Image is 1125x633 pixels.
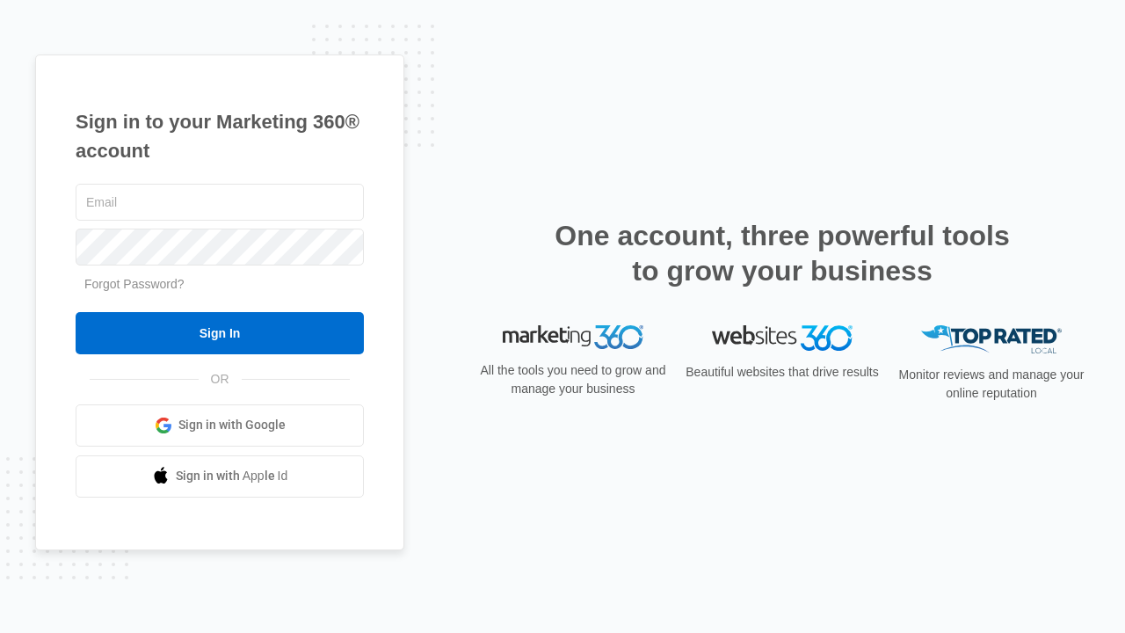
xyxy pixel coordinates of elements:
[893,366,1090,403] p: Monitor reviews and manage your online reputation
[503,325,643,350] img: Marketing 360
[84,277,185,291] a: Forgot Password?
[76,404,364,447] a: Sign in with Google
[76,184,364,221] input: Email
[199,370,242,389] span: OR
[76,312,364,354] input: Sign In
[176,467,288,485] span: Sign in with Apple Id
[921,325,1062,354] img: Top Rated Local
[475,361,671,398] p: All the tools you need to grow and manage your business
[712,325,853,351] img: Websites 360
[76,107,364,165] h1: Sign in to your Marketing 360® account
[684,363,881,382] p: Beautiful websites that drive results
[178,416,286,434] span: Sign in with Google
[549,218,1015,288] h2: One account, three powerful tools to grow your business
[76,455,364,498] a: Sign in with Apple Id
